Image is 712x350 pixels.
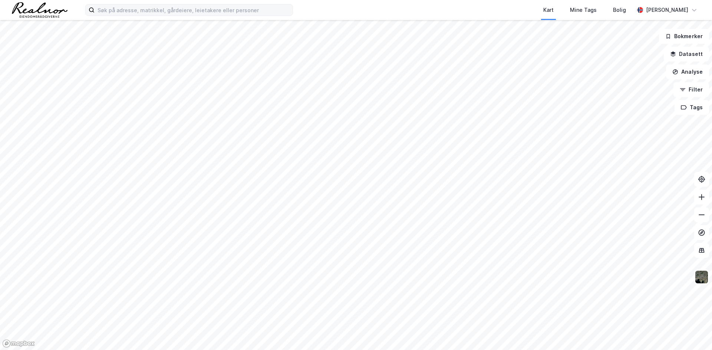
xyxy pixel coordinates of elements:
[675,314,712,350] div: Kontrollprogram for chat
[95,4,293,16] input: Søk på adresse, matrikkel, gårdeiere, leietakere eller personer
[673,82,709,97] button: Filter
[12,2,67,18] img: realnor-logo.934646d98de889bb5806.png
[675,314,712,350] iframe: Chat Widget
[2,339,35,348] a: Mapbox homepage
[570,6,597,14] div: Mine Tags
[646,6,688,14] div: [PERSON_NAME]
[664,47,709,61] button: Datasett
[695,270,709,284] img: 9k=
[543,6,554,14] div: Kart
[613,6,626,14] div: Bolig
[675,100,709,115] button: Tags
[659,29,709,44] button: Bokmerker
[666,64,709,79] button: Analyse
